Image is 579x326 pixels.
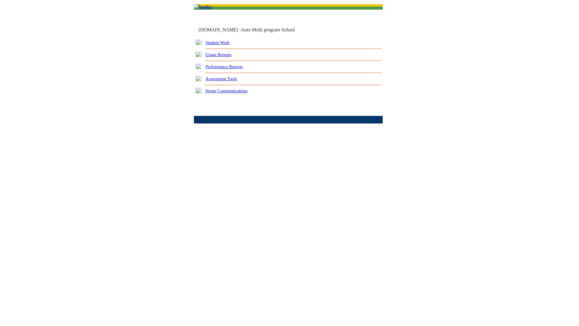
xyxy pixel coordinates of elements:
[205,52,231,57] a: Usage Reports
[198,27,309,33] td: [DOMAIN_NAME] -
[195,40,202,45] img: plus.gif
[205,76,237,81] a: Assessment Tools
[205,40,229,45] a: Student Work
[195,76,202,81] img: plus.gif
[195,88,202,93] img: plus.gif
[205,88,248,93] a: Home Communications
[195,52,202,57] img: plus.gif
[194,4,212,10] img: header
[241,27,295,32] nobr: Auto Multi program School
[205,64,243,69] a: Performance Reports
[195,64,202,69] img: plus.gif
